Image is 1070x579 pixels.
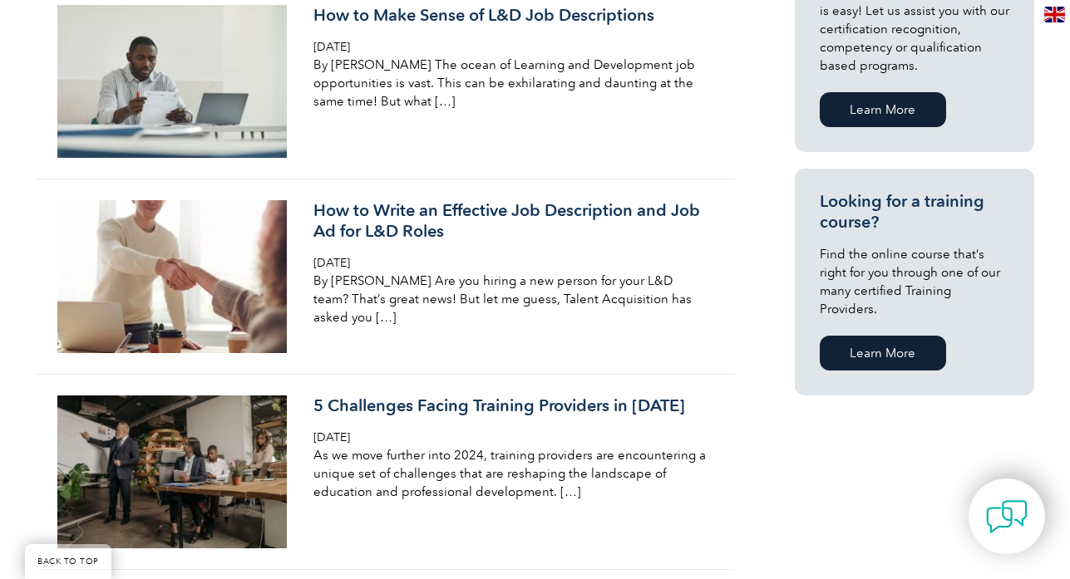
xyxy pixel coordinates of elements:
a: 5 Challenges Facing Training Providers in [DATE] [DATE] As we move further into 2024, training pr... [37,375,735,570]
p: Find the online course that’s right for you through one of our many certified Training Providers. [820,245,1009,318]
h3: How to Write an Effective Job Description and Job Ad for L&D Roles [313,200,708,242]
img: en [1044,7,1065,22]
h3: How to Make Sense of L&D Job Descriptions [313,5,708,26]
span: [DATE] [313,430,350,444]
p: By [PERSON_NAME] The ocean of Learning and Development job opportunities is vast. This can be exh... [313,56,708,110]
h3: Looking for a training course? [820,191,1009,233]
a: Learn More [820,92,946,127]
a: BACK TO TOP [25,544,111,579]
img: pexels-andy-barbour-6684374-300x200.jpg [57,5,288,158]
img: pexels-pavel-danilyuk-7654408-300x200.jpg [57,395,288,548]
p: By [PERSON_NAME] Are you hiring a new person for your L&D team? That’s great news! But let me gue... [313,272,708,326]
h3: 5 Challenges Facing Training Providers in [DATE] [313,395,708,416]
span: [DATE] [313,40,350,54]
a: Learn More [820,336,946,370]
img: pexels-fauxels-3184465-300x200.jpg [57,200,288,353]
a: How to Write an Effective Job Description and Job Ad for L&D Roles [DATE] By [PERSON_NAME] Are yo... [37,179,735,375]
p: As we move further into 2024, training providers are encountering a unique set of challenges that... [313,446,708,501]
img: contact-chat.png [986,496,1028,537]
span: [DATE] [313,256,350,270]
